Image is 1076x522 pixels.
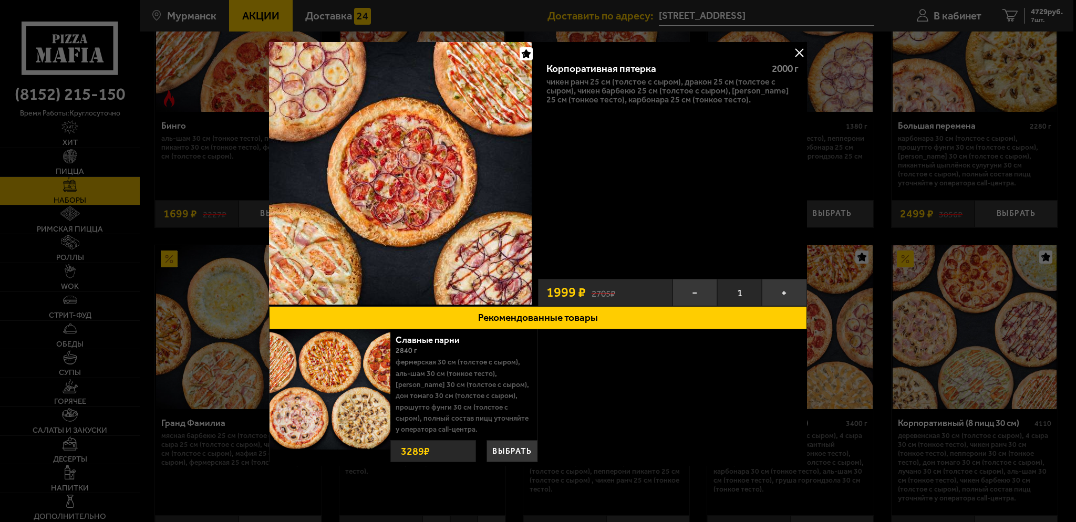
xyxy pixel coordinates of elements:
[592,287,615,298] s: 2705 ₽
[396,346,417,355] span: 2840 г
[398,441,432,462] strong: 3289 ₽
[546,62,762,75] div: Корпоративная пятерка
[546,77,799,104] p: Чикен Ранч 25 см (толстое с сыром), Дракон 25 см (толстое с сыром), Чикен Барбекю 25 см (толстое ...
[396,335,471,345] a: Славные парни
[269,42,538,306] a: Корпоративная пятерка
[269,306,807,329] button: Рекомендованные товары
[762,279,806,306] button: +
[772,62,799,75] span: 2000 г
[487,440,537,462] button: Выбрать
[396,357,530,435] p: Фермерская 30 см (толстое с сыром), Аль-Шам 30 см (тонкое тесто), [PERSON_NAME] 30 см (толстое с ...
[672,279,717,306] button: −
[269,42,532,305] img: Корпоративная пятерка
[717,279,762,306] span: 1
[546,286,586,299] span: 1999 ₽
